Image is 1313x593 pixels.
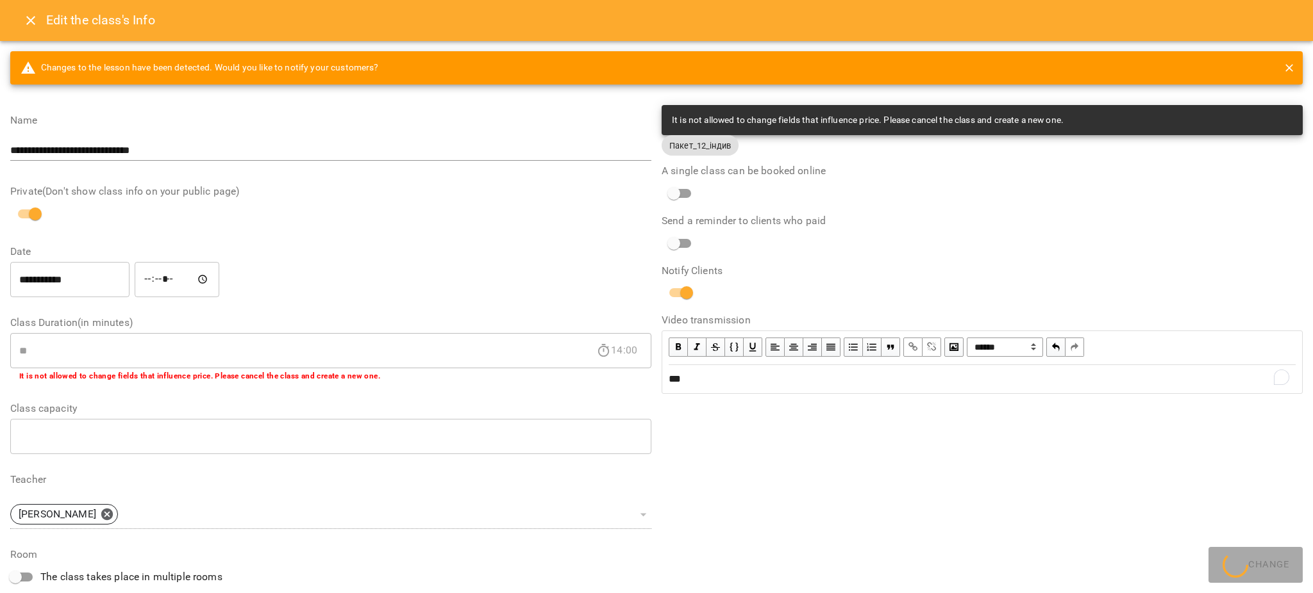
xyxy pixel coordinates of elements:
[803,337,822,357] button: Align Right
[785,337,803,357] button: Align Center
[863,337,882,357] button: OL
[10,549,651,560] label: Room
[662,216,1303,226] label: Send a reminder to clients who paid
[707,337,725,357] button: Strikethrough
[662,166,1303,176] label: A single class can be booked online
[10,504,118,524] div: [PERSON_NAME]
[21,60,379,76] span: Changes to the lesson have been detected. Would you like to notify your customers?
[1046,337,1066,357] button: Undo
[844,337,863,357] button: UL
[10,115,651,126] label: Name
[662,315,1303,325] label: Video transmission
[967,337,1043,357] span: Normal
[903,337,923,357] button: Link
[822,337,840,357] button: Align Justify
[10,186,651,197] label: Private(Don't show class info on your public page)
[10,403,651,414] label: Class capacity
[967,337,1043,357] select: Block type
[1281,60,1298,76] button: close
[10,318,651,328] label: Class Duration(in minutes)
[10,500,651,529] div: [PERSON_NAME]
[725,337,744,357] button: Monospace
[10,475,651,485] label: Teacher
[19,371,380,380] b: It is not allowed to change fields that influence price. Please cancel the class and create a new...
[672,109,1064,132] div: It is not allowed to change fields that influence price. Please cancel the class and create a new...
[662,140,739,152] span: Пакет_12_індив
[663,366,1301,393] div: To enrich screen reader interactions, please activate Accessibility in Grammarly extension settings
[669,337,688,357] button: Bold
[944,337,964,357] button: Image
[10,247,651,257] label: Date
[46,10,155,30] h6: Edit the class's Info
[744,337,762,357] button: Underline
[765,337,785,357] button: Align Left
[19,507,96,522] p: [PERSON_NAME]
[882,337,900,357] button: Blockquote
[15,5,46,36] button: Close
[1066,337,1084,357] button: Redo
[923,337,941,357] button: Remove Link
[40,569,222,585] span: The class takes place in multiple rooms
[662,266,1303,276] label: Notify Clients
[688,337,707,357] button: Italic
